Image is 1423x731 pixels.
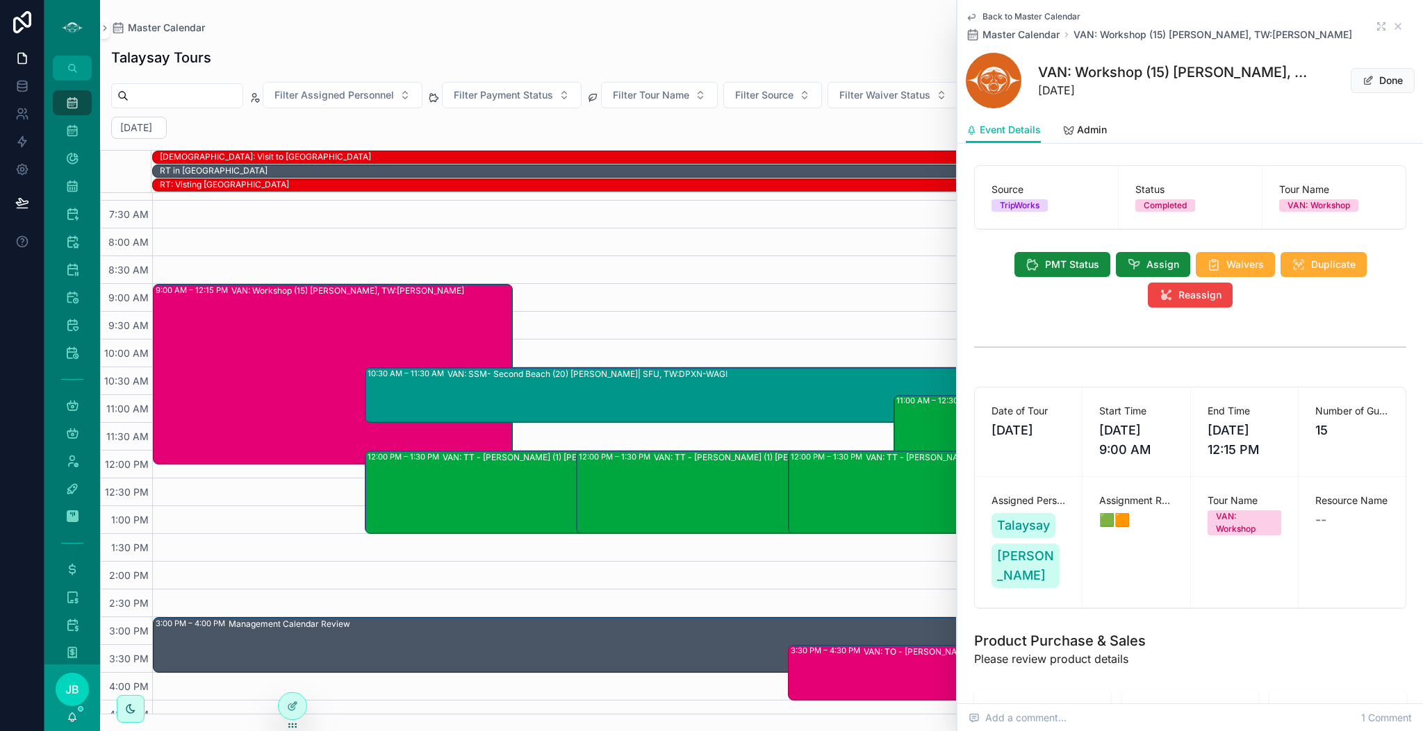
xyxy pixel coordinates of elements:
[828,82,959,108] button: Select Button
[368,368,447,379] div: 10:30 AM – 11:30 AM
[103,403,152,414] span: 11:00 AM
[992,494,1065,507] span: Assigned Personnel
[601,82,718,108] button: Select Button
[160,151,371,163] div: SHAE: Visit to Japan
[101,458,152,470] span: 12:00 PM
[1315,404,1389,418] span: Number of Guests
[61,17,83,39] img: App logo
[1099,494,1173,507] span: Assignment Review
[160,179,289,190] div: RT: Visting [GEOGRAPHIC_DATA]
[111,48,211,67] h1: Talaysay Tours
[997,516,1050,535] span: Talaysay
[789,646,1422,700] div: 3:30 PM – 4:30 PMVAN: TO - [PERSON_NAME] (1) [PERSON_NAME], TW:RQSJ-USJP
[1144,199,1187,212] div: Completed
[966,117,1041,144] a: Event Details
[154,618,1231,672] div: 3:00 PM – 4:00 PMManagement Calendar Review
[231,285,464,296] div: VAN: Workshop (15) [PERSON_NAME], TW:[PERSON_NAME]
[1216,510,1273,535] div: VAN: Workshop
[791,645,864,656] div: 3:30 PM – 4:30 PM
[1099,421,1173,460] span: [DATE] 9:00 AM
[274,88,394,102] span: Filter Assigned Personnel
[974,631,1146,650] h1: Product Purchase & Sales
[106,680,152,692] span: 4:00 PM
[160,178,289,191] div: RT: Visting England
[105,292,152,303] span: 9:00 AM
[1135,183,1245,196] span: Status
[120,121,152,135] h2: [DATE]
[105,264,152,276] span: 8:30 AM
[992,544,1060,588] a: [PERSON_NAME]
[1311,258,1356,271] span: Duplicate
[1281,252,1367,277] button: Duplicate
[864,646,1121,657] div: VAN: TO - [PERSON_NAME] (1) [PERSON_NAME], TW:RQSJ-USJP
[735,88,793,102] span: Filter Source
[156,285,231,296] div: 9:00 AM – 12:15 PM
[654,452,910,463] div: VAN: TT - [PERSON_NAME] (1) [PERSON_NAME], TW:PZFW-XJKF
[156,618,229,629] div: 3:00 PM – 4:00 PM
[101,375,152,387] span: 10:30 AM
[128,21,205,35] span: Master Calendar
[966,28,1060,42] a: Master Calendar
[613,88,689,102] span: Filter Tour Name
[1196,252,1275,277] button: Waivers
[1038,82,1310,99] span: [DATE]
[866,452,1126,463] div: VAN: TT - [PERSON_NAME] (1) [PERSON_NAME], TW:YPTD-GSZM
[1148,283,1233,308] button: Reassign
[1045,258,1099,271] span: PMT Status
[154,285,512,464] div: 9:00 AM – 12:15 PMVAN: Workshop (15) [PERSON_NAME], TW:[PERSON_NAME]
[101,486,152,498] span: 12:30 PM
[1208,421,1281,460] span: [DATE] 12:15 PM
[1351,68,1415,93] button: Done
[997,546,1054,585] span: [PERSON_NAME]
[1014,252,1110,277] button: PMT Status
[106,653,152,664] span: 3:30 PM
[160,165,268,176] div: RT in [GEOGRAPHIC_DATA]
[974,650,1146,667] span: Please review product details
[992,421,1065,440] span: [DATE]
[894,396,1422,478] div: 11:00 AM – 12:30 PMVAN: TT - [PERSON_NAME] (17) [PERSON_NAME], TW:TABJ-XBTW
[103,430,152,442] span: 11:30 AM
[108,514,152,526] span: 1:00 PM
[1038,62,1310,82] h1: VAN: Workshop (15) [PERSON_NAME], TW:[PERSON_NAME]
[263,82,422,108] button: Select Button
[111,21,205,35] a: Master Calendar
[1146,258,1179,271] span: Assign
[229,619,350,630] div: Management Calendar Review
[789,451,1147,533] div: 12:00 PM – 1:30 PMVAN: TT - [PERSON_NAME] (1) [PERSON_NAME], TW:YPTD-GSZM
[105,319,152,331] span: 9:30 AM
[1288,199,1350,212] div: VAN: Workshop
[443,452,700,463] div: VAN: TT - [PERSON_NAME] (1) [PERSON_NAME], TW:AKEE-HTDU
[992,183,1101,196] span: Source
[106,708,152,720] span: 4:30 PM
[1208,494,1281,507] span: Tour Name
[44,81,100,664] div: scrollable content
[992,513,1055,538] a: Talaysay
[1315,510,1326,530] span: --
[1116,252,1190,277] button: Assign
[1074,28,1352,42] a: VAN: Workshop (15) [PERSON_NAME], TW:[PERSON_NAME]
[1361,711,1412,725] span: 1 Comment
[896,395,976,406] div: 11:00 AM – 12:30 PM
[1208,404,1281,418] span: End Time
[723,82,822,108] button: Select Button
[106,208,152,220] span: 7:30 AM
[454,88,553,102] span: Filter Payment Status
[982,11,1080,22] span: Back to Master Calendar
[368,451,443,462] div: 12:00 PM – 1:30 PM
[442,82,582,108] button: Select Button
[1000,199,1039,212] div: TripWorks
[106,625,152,637] span: 3:00 PM
[108,541,152,553] span: 1:30 PM
[1315,421,1389,440] span: 15
[1279,183,1389,196] span: Tour Name
[447,369,727,380] div: VAN: SSM- Second Beach (20) [PERSON_NAME]| SFU, TW:DPXN-WAGI
[1099,510,1173,530] span: 🟩🟧
[1099,404,1173,418] span: Start Time
[839,88,930,102] span: Filter Waiver Status
[1077,123,1107,137] span: Admin
[105,236,152,248] span: 8:00 AM
[980,123,1041,137] span: Event Details
[1226,258,1264,271] span: Waivers
[577,451,935,533] div: 12:00 PM – 1:30 PMVAN: TT - [PERSON_NAME] (1) [PERSON_NAME], TW:PZFW-XJKF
